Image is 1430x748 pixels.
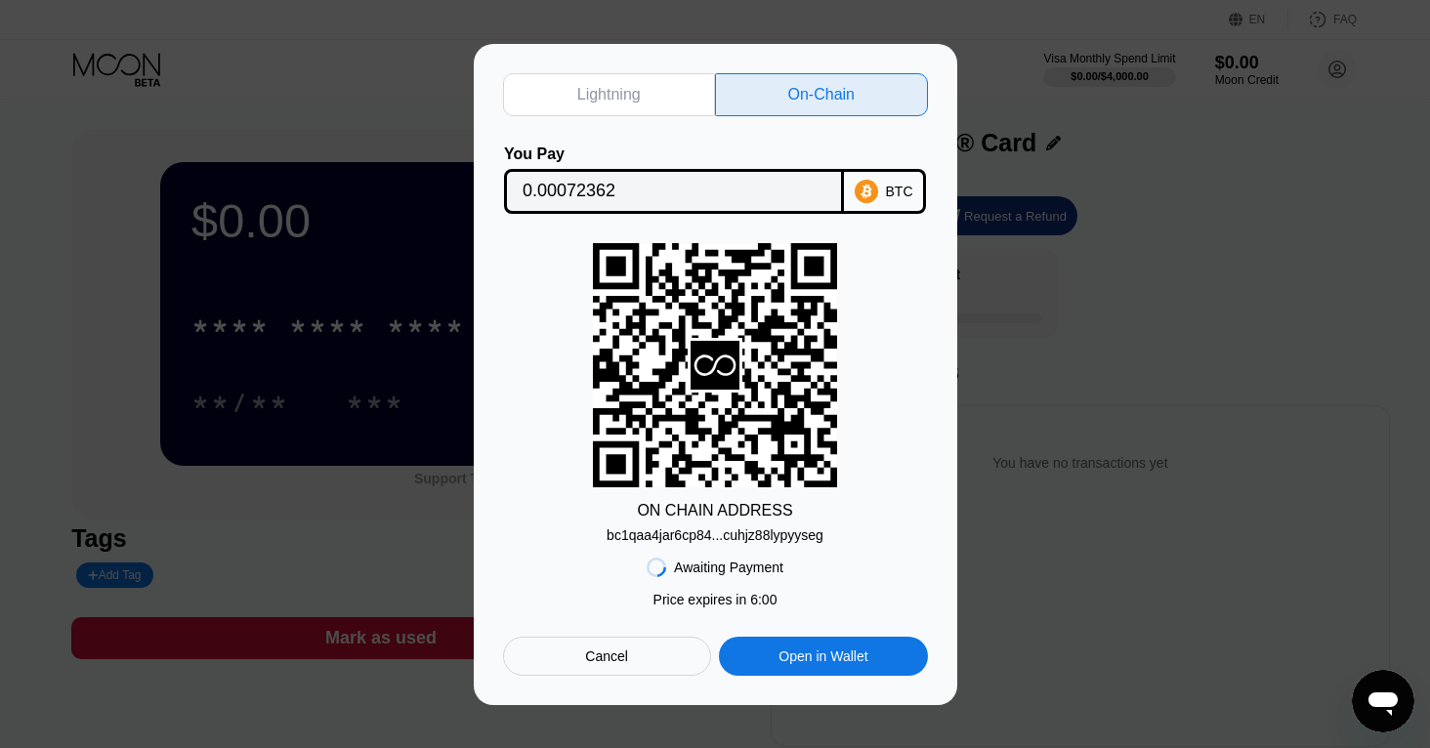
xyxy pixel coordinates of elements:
div: Cancel [585,647,628,665]
div: On-Chain [715,73,928,116]
div: Cancel [503,637,711,676]
div: Open in Wallet [719,637,927,676]
div: Awaiting Payment [674,560,783,575]
div: ON CHAIN ADDRESS [637,502,792,519]
div: Lightning [577,85,641,104]
div: You Pay [504,145,844,163]
div: bc1qaa4jar6cp84...cuhjz88lypyyseg [607,527,823,543]
div: Price expires in [653,592,778,607]
div: Lightning [503,73,716,116]
div: BTC [886,184,913,199]
div: bc1qaa4jar6cp84...cuhjz88lypyyseg [607,519,823,543]
div: You PayBTC [503,145,928,214]
div: Open in Wallet [778,647,867,665]
span: 6 : 00 [750,592,777,607]
div: On-Chain [788,85,855,104]
iframe: Button to launch messaging window [1352,670,1414,732]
